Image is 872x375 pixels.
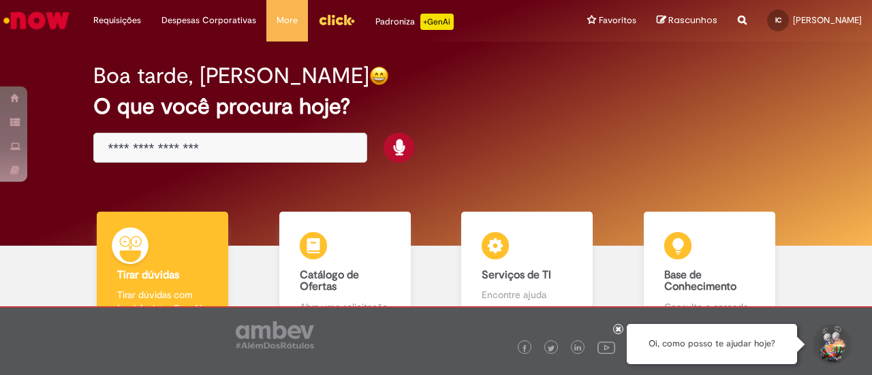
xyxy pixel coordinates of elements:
[482,288,572,301] p: Encontre ajuda
[627,324,797,364] div: Oi, como posso te ajudar hoje?
[93,95,778,118] h2: O que você procura hoje?
[597,338,615,356] img: logo_footer_youtube.png
[254,212,437,329] a: Catálogo de Ofertas Abra uma solicitação
[664,268,736,294] b: Base de Conhecimento
[668,14,717,27] span: Rascunhos
[93,64,369,88] h2: Boa tarde, [PERSON_NAME]
[420,14,454,30] p: +GenAi
[369,66,389,86] img: happy-face.png
[93,14,141,27] span: Requisições
[277,14,298,27] span: More
[436,212,619,329] a: Serviços de TI Encontre ajuda
[300,300,390,314] p: Abra uma solicitação
[161,14,256,27] span: Despesas Corporativas
[318,10,355,30] img: click_logo_yellow_360x200.png
[811,324,852,365] button: Iniciar Conversa de Suporte
[775,16,781,25] span: IC
[664,300,755,314] p: Consulte e aprenda
[599,14,636,27] span: Favoritos
[72,212,254,329] a: Tirar dúvidas Tirar dúvidas com Lupi Assist e Gen Ai
[117,288,208,315] p: Tirar dúvidas com Lupi Assist e Gen Ai
[300,268,359,294] b: Catálogo de Ofertas
[117,268,179,282] b: Tirar dúvidas
[1,7,72,34] img: ServiceNow
[793,14,862,26] span: [PERSON_NAME]
[375,14,454,30] div: Padroniza
[521,345,528,352] img: logo_footer_facebook.png
[619,212,801,329] a: Base de Conhecimento Consulte e aprenda
[574,344,581,353] img: logo_footer_linkedin.png
[482,268,551,282] b: Serviços de TI
[236,321,314,348] img: logo_footer_ambev_rotulo_gray.png
[657,14,717,27] a: Rascunhos
[548,345,555,352] img: logo_footer_twitter.png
